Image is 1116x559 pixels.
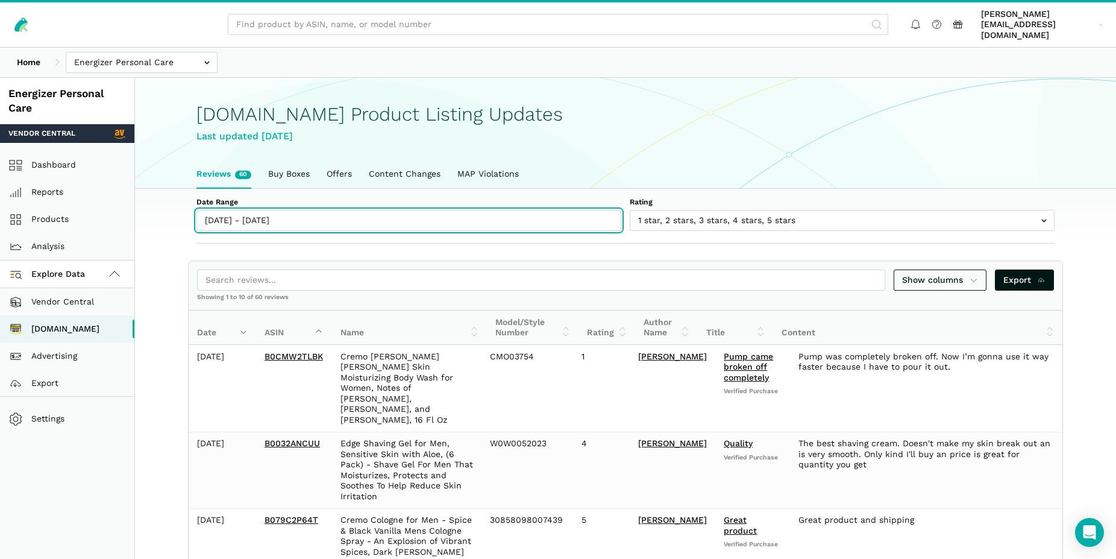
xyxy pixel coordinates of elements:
a: MAP Violations [449,160,527,188]
span: Vendor Central [8,128,75,139]
input: Search reviews... [197,270,885,291]
td: W0W0052023 [481,432,573,508]
a: B079C2P64T [265,515,318,525]
a: Quality [724,438,753,448]
div: Open Intercom Messenger [1075,518,1104,547]
th: Model/Style Number: activate to sort column ascending [487,311,578,345]
h1: [DOMAIN_NAME] Product Listing Updates [196,104,1055,125]
a: [PERSON_NAME] [638,515,707,525]
input: 1 star, 2 stars, 3 stars, 4 stars, 5 stars [630,210,1055,231]
a: [PERSON_NAME] [638,438,707,448]
th: Title: activate to sort column ascending [698,311,773,345]
label: Date Range [196,197,621,208]
span: New reviews in the last week [235,171,251,179]
th: Date: activate to sort column ascending [189,311,256,345]
td: 4 [573,432,630,508]
td: Edge Shaving Gel for Men, Sensitive Skin with Aloe, (6 Pack) - Shave Gel For Men That Moisturizes... [332,432,482,508]
span: Verified Purchase [724,387,782,396]
span: Show columns [902,274,978,286]
a: B0032ANCUU [265,438,320,448]
div: Last updated [DATE] [196,129,1055,144]
td: [DATE] [189,432,256,508]
span: Verified Purchase [724,540,782,549]
div: Pump was completely broken off. Now I’m gonna use it way faster because I have to pour it out. [798,352,1054,373]
a: [PERSON_NAME][EMAIL_ADDRESS][DOMAIN_NAME] [977,7,1108,43]
span: [PERSON_NAME][EMAIL_ADDRESS][DOMAIN_NAME] [981,9,1094,41]
label: Rating [630,197,1055,208]
input: Find product by ASIN, name, or model number [228,14,888,35]
a: Export [995,270,1055,291]
input: Energizer Personal Care [66,52,218,73]
div: Energizer Personal Care [8,86,126,116]
a: Show columns [894,270,986,291]
th: Name: activate to sort column ascending [332,311,487,345]
td: CMO03754 [481,345,573,432]
a: Home [8,52,49,73]
a: Buy Boxes [260,160,318,188]
a: Offers [318,160,360,188]
td: 1 [573,345,630,432]
span: Explore Data [13,267,85,282]
span: Export [1003,274,1046,286]
div: Showing 1 to 10 of 60 reviews [189,293,1062,310]
a: Great product [724,515,757,535]
a: Reviews60 [188,160,260,188]
div: Great product and shipping [798,515,1054,526]
th: Author Name: activate to sort column ascending [635,311,698,345]
a: [PERSON_NAME] [638,352,707,361]
th: Rating: activate to sort column ascending [578,311,635,345]
a: Content Changes [360,160,449,188]
td: Cremo [PERSON_NAME] [PERSON_NAME] Skin Moisturizing Body Wash for Women, Notes of [PERSON_NAME], ... [332,345,482,432]
th: Content: activate to sort column ascending [773,311,1062,345]
span: Verified Purchase [724,453,782,462]
a: B0CMW2TLBK [265,352,323,361]
td: [DATE] [189,345,256,432]
div: The best shaving cream. Doesn't make my skin break out an is very smooth. Only kind I'll buy an p... [798,438,1054,470]
a: Pump came broken off completely [724,352,773,382]
th: ASIN: activate to sort column ascending [256,311,332,345]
